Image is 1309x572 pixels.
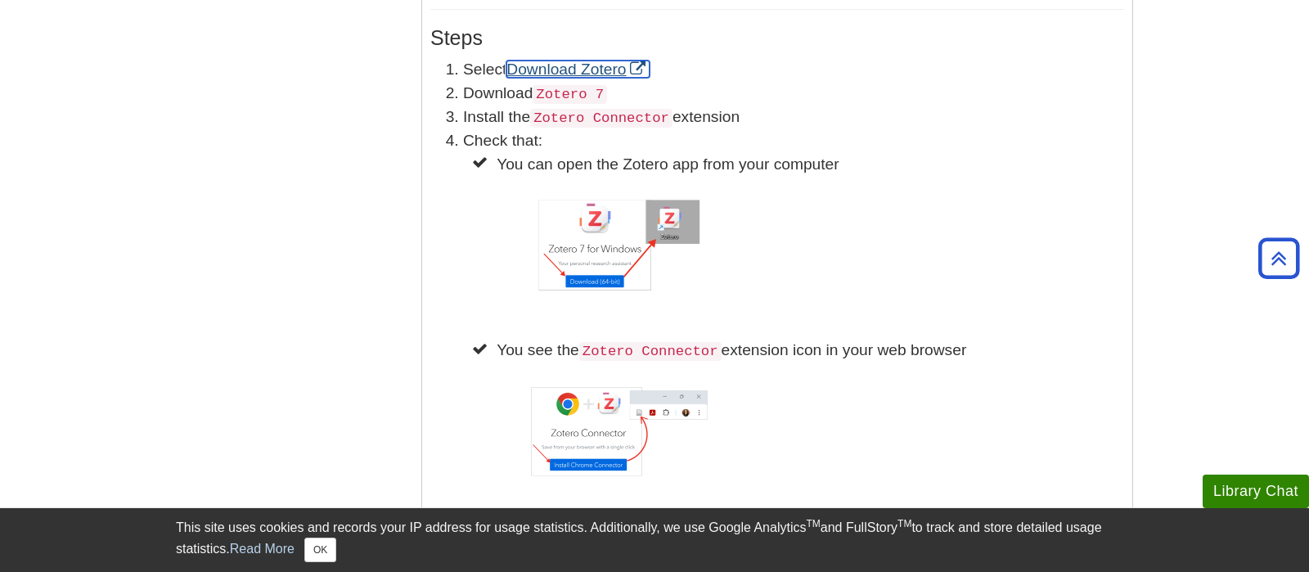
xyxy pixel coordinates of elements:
li: You can open the Zotero app from your computer [497,153,1124,315]
sup: TM [897,518,911,529]
li: You see the extension icon in your web browser [497,339,1124,501]
img: Download Zotero app; see it on the desktop. [497,176,742,314]
img: Download Zotero extension; see it on your browser. [497,363,742,501]
li: Download [463,82,1124,106]
a: Link opens in new window [506,61,650,78]
h3: Steps [430,26,1124,50]
button: Close [304,538,336,562]
code: Zotero Connector [579,342,722,361]
a: Read More [230,542,295,556]
li: Select [463,58,1124,82]
div: This site uses cookies and records your IP address for usage statistics. Additionally, we use Goo... [176,518,1133,562]
button: Library Chat [1203,475,1309,508]
a: Back to Top [1253,247,1305,269]
code: Zotero Connector [530,109,672,128]
sup: TM [806,518,820,529]
li: Install the extension [463,106,1124,129]
code: Zotero 7 [533,85,607,104]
